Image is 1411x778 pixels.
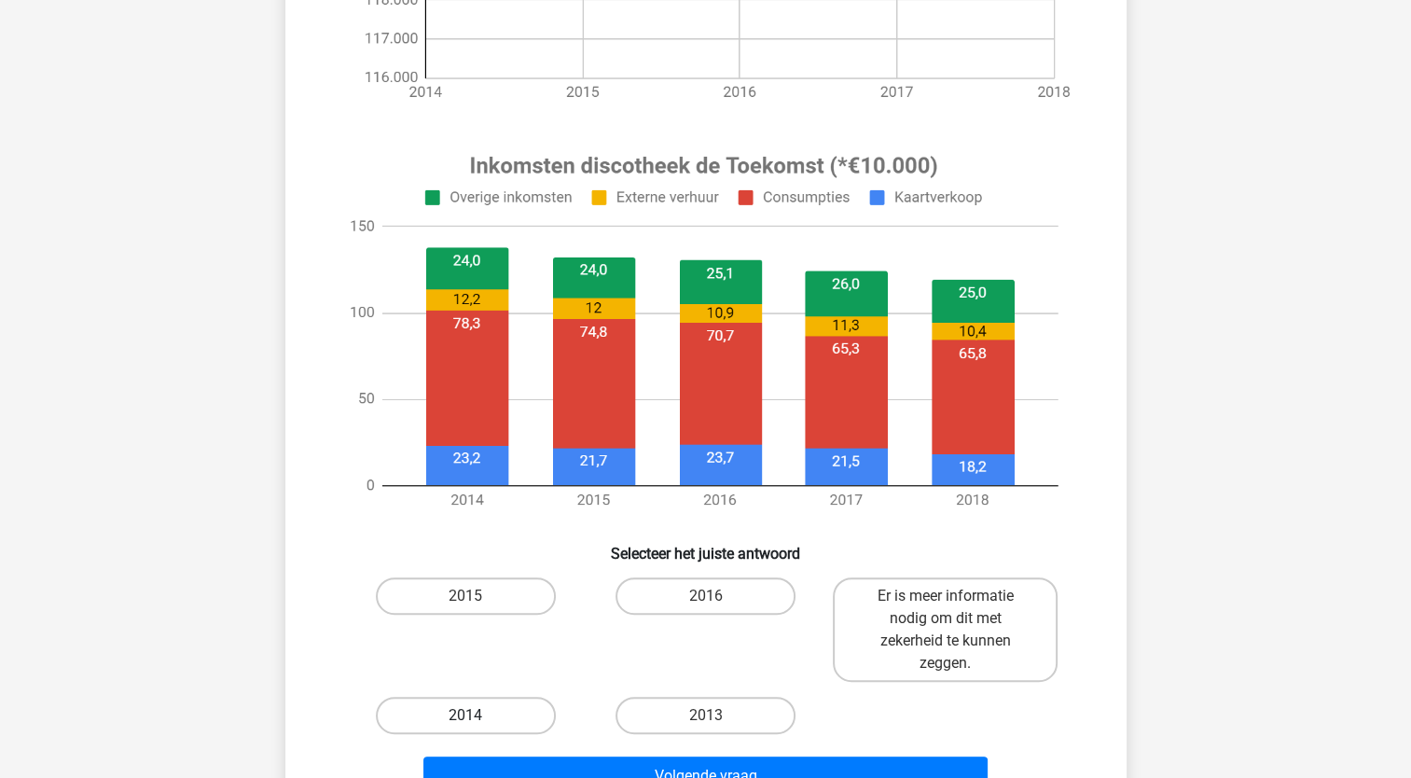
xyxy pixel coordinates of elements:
[616,697,795,734] label: 2013
[616,577,795,615] label: 2016
[833,577,1058,682] label: Er is meer informatie nodig om dit met zekerheid te kunnen zeggen.
[376,697,556,734] label: 2014
[315,530,1097,563] h6: Selecteer het juiste antwoord
[376,577,556,615] label: 2015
